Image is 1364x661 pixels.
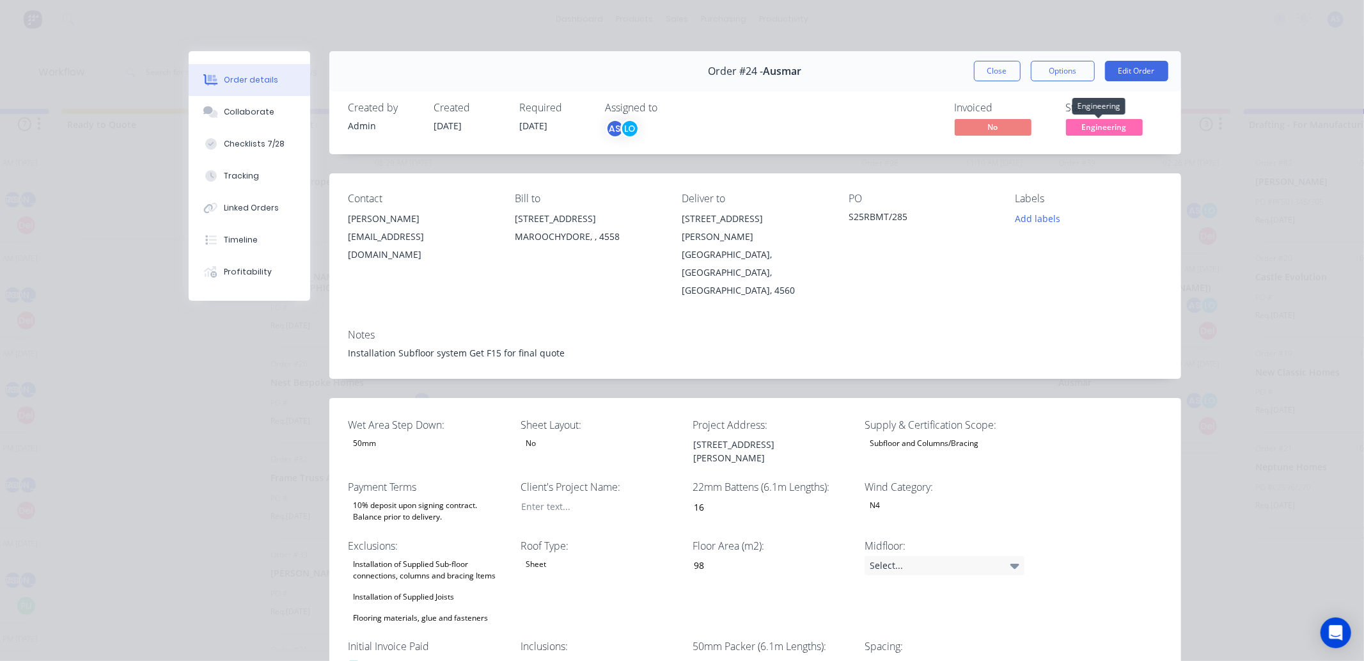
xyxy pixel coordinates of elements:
div: Required [520,102,590,114]
label: Wind Category: [865,479,1024,495]
div: Flooring materials, glue and fasteners [349,610,494,626]
div: [PERSON_NAME] [349,210,495,228]
div: PO [849,193,995,205]
span: [DATE] [520,120,548,132]
div: Created [434,102,505,114]
button: Add labels [1008,210,1067,227]
span: Ausmar [764,65,802,77]
span: Order #24 - [709,65,764,77]
label: Roof Type: [521,538,680,553]
div: Invoiced [955,102,1051,114]
div: [STREET_ADDRESS][PERSON_NAME][GEOGRAPHIC_DATA], [GEOGRAPHIC_DATA], [GEOGRAPHIC_DATA], 4560 [682,210,828,299]
div: Installation Subfloor system Get F15 for final quote [349,346,1162,360]
div: Engineering [1072,98,1125,115]
div: [PERSON_NAME][EMAIL_ADDRESS][DOMAIN_NAME] [349,210,495,264]
label: Exclusions: [349,538,508,553]
div: Timeline [224,234,258,246]
button: Collaborate [189,96,310,128]
span: [DATE] [434,120,462,132]
div: Admin [349,119,419,132]
button: Edit Order [1105,61,1168,81]
label: Payment Terms [349,479,508,495]
div: No [521,435,541,452]
div: [STREET_ADDRESS][PERSON_NAME] [682,210,828,246]
div: 10% deposit upon signing contract. Balance prior to delivery. [349,497,508,525]
div: [EMAIL_ADDRESS][DOMAIN_NAME] [349,228,495,264]
input: Enter number... [683,556,852,575]
button: Timeline [189,224,310,256]
label: Spacing: [865,639,1024,654]
label: Floor Area (m2): [693,538,852,553]
div: Tracking [224,170,259,182]
button: Engineering [1066,119,1143,138]
div: N4 [865,497,885,514]
button: Linked Orders [189,192,310,224]
button: Tracking [189,160,310,192]
div: Linked Orders [224,202,279,214]
div: AS [606,119,625,138]
button: Profitability [189,256,310,288]
div: Order details [224,74,278,86]
label: Midfloor: [865,538,1024,553]
div: Select... [865,556,1024,575]
div: Checklists 7/28 [224,138,285,150]
label: Inclusions: [521,639,680,654]
button: Order details [189,64,310,96]
div: Subfloor and Columns/Bracing [865,435,984,452]
div: [STREET_ADDRESS][PERSON_NAME] [683,435,843,467]
div: Installation of Supplied Sub-floor connections, columns and bracing Items [349,556,508,584]
div: S25RBMT/285 [849,210,995,228]
div: Profitability [224,266,272,278]
div: Created by [349,102,419,114]
span: No [955,119,1031,135]
div: Status [1066,102,1162,114]
button: Checklists 7/28 [189,128,310,160]
div: Installation of Supplied Joists [349,589,460,605]
div: Open Intercom Messenger [1321,617,1351,648]
div: [GEOGRAPHIC_DATA], [GEOGRAPHIC_DATA], [GEOGRAPHIC_DATA], 4560 [682,246,828,299]
label: Initial Invoice Paid [349,639,508,654]
button: ASLO [606,119,639,138]
div: 50mm [349,435,382,452]
div: Contact [349,193,495,205]
div: Collaborate [224,106,274,118]
input: Enter number... [683,497,852,516]
div: Assigned to [606,102,733,114]
div: Bill to [515,193,661,205]
label: Client's Project Name: [521,479,680,495]
div: MAROOCHYDORE, , 4558 [515,228,661,246]
span: Engineering [1066,119,1143,135]
label: Sheet Layout: [521,417,680,433]
div: [STREET_ADDRESS]MAROOCHYDORE, , 4558 [515,210,661,251]
label: Project Address: [693,417,852,433]
button: Close [974,61,1021,81]
div: [STREET_ADDRESS] [515,210,661,228]
label: Wet Area Step Down: [349,417,508,433]
div: Notes [349,329,1162,341]
div: LO [620,119,639,138]
button: Options [1031,61,1095,81]
label: 22mm Battens (6.1m Lengths): [693,479,852,495]
div: Labels [1015,193,1162,205]
div: Sheet [521,556,551,573]
div: Deliver to [682,193,828,205]
label: Supply & Certification Scope: [865,417,1024,433]
label: 50mm Packer (6.1m Lengths): [693,639,852,654]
